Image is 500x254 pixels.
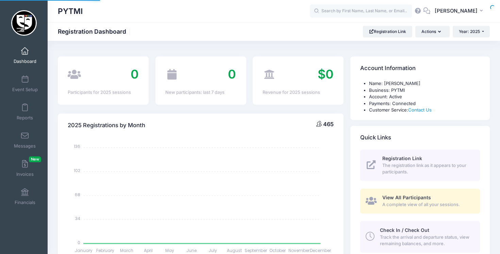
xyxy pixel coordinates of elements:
[310,248,332,253] tspan: December
[382,155,422,161] span: Registration Link
[318,67,334,82] span: $0
[369,107,480,114] li: Customer Service:
[363,26,412,37] a: Registration Link
[29,156,41,162] span: New
[263,89,334,96] div: Revenue for 2025 sessions
[360,128,391,147] h4: Quick Links
[360,221,480,252] a: Check In / Check Out Track the arrival and departure status, view remaining balances, and more.
[68,116,145,135] h4: 2025 Registrations by Month
[382,162,472,175] span: The registration link as it appears to your participants.
[78,239,80,245] tspan: 0
[408,107,432,113] a: Contact Us
[9,72,41,96] a: Event Setup
[186,248,197,253] tspan: June
[360,189,480,214] a: View All Participants A complete view of all your sessions.
[269,248,286,253] tspan: October
[165,248,174,253] tspan: May
[17,115,33,121] span: Reports
[120,248,133,253] tspan: March
[131,67,139,82] span: 0
[9,44,41,67] a: Dashboard
[12,87,38,92] span: Event Setup
[14,58,36,64] span: Dashboard
[323,121,334,128] span: 465
[58,3,83,19] h1: PYTMI
[209,248,217,253] tspan: July
[288,248,310,253] tspan: November
[459,29,480,34] span: Year: 2025
[9,185,41,208] a: Financials
[369,87,480,94] li: Business: PYTMI
[360,150,480,181] a: Registration Link The registration link as it appears to your participants.
[245,248,268,253] tspan: September
[227,248,242,253] tspan: August
[360,59,416,78] h4: Account Information
[68,89,139,96] div: Participants for 2025 sessions
[75,191,80,197] tspan: 68
[9,100,41,124] a: Reports
[310,4,412,18] input: Search by First Name, Last Name, or Email...
[11,10,37,36] img: PYTMI
[144,248,153,253] tspan: April
[369,94,480,100] li: Account: Active
[165,89,236,96] div: New participants: last 7 days
[435,7,478,15] span: [PERSON_NAME]
[58,28,132,35] h1: Registration Dashboard
[382,201,472,208] span: A complete view of all your sessions.
[380,234,472,247] span: Track the arrival and departure status, view remaining balances, and more.
[75,248,93,253] tspan: January
[74,143,80,149] tspan: 136
[9,128,41,152] a: Messages
[14,143,36,149] span: Messages
[453,26,490,37] button: Year: 2025
[369,80,480,87] li: Name: [PERSON_NAME]
[74,168,80,173] tspan: 102
[430,3,490,19] button: [PERSON_NAME]
[228,67,236,82] span: 0
[96,248,114,253] tspan: February
[75,216,80,221] tspan: 34
[15,200,35,205] span: Financials
[369,100,480,107] li: Payments: Connected
[380,227,429,233] span: Check In / Check Out
[415,26,449,37] button: Actions
[16,171,34,177] span: Invoices
[9,156,41,180] a: InvoicesNew
[382,194,431,200] span: View All Participants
